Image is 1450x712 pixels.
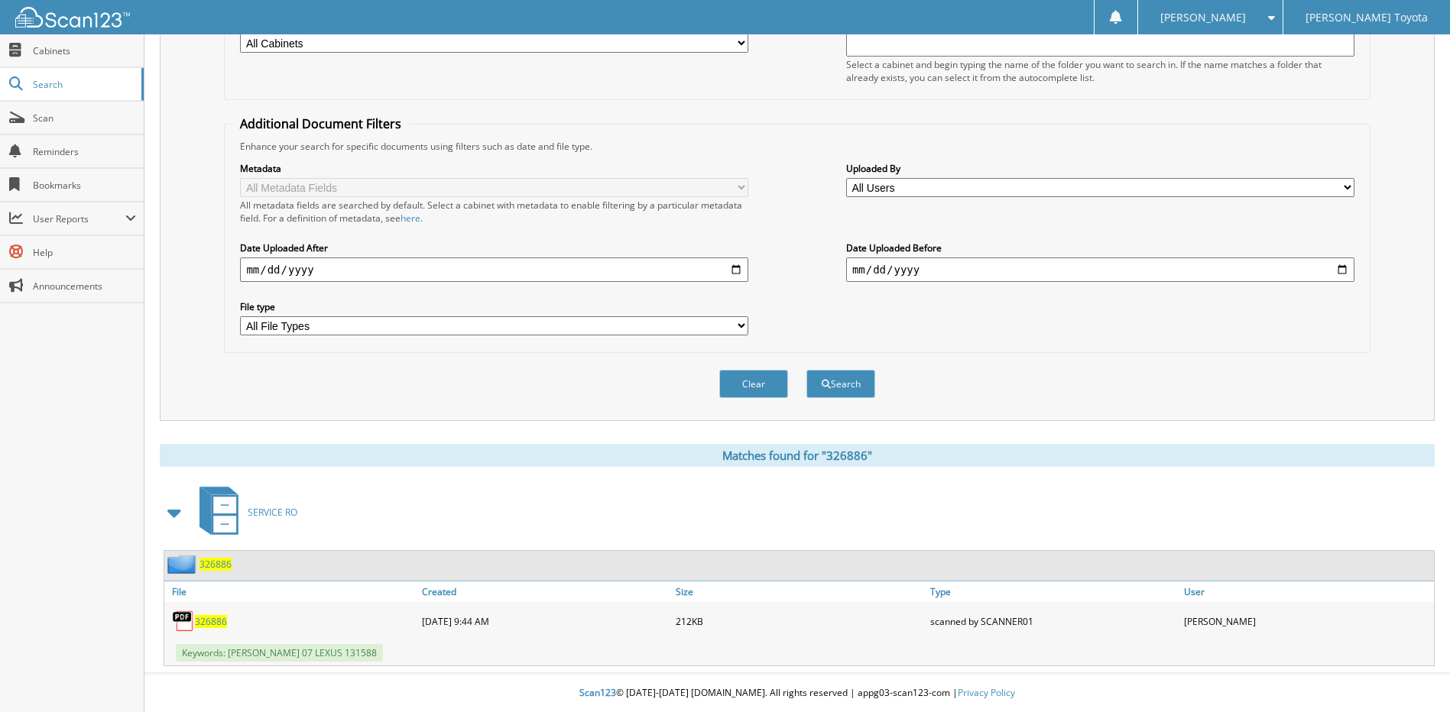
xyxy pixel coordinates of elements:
[33,44,136,57] span: Cabinets
[958,686,1015,699] a: Privacy Policy
[240,162,748,175] label: Metadata
[172,610,195,633] img: PDF.png
[199,558,232,571] a: 326886
[232,140,1361,153] div: Enhance your search for specific documents using filters such as date and file type.
[846,241,1354,254] label: Date Uploaded Before
[195,615,227,628] a: 326886
[806,370,875,398] button: Search
[167,555,199,574] img: folder2.png
[1160,13,1246,22] span: [PERSON_NAME]
[401,212,420,225] a: here
[1180,581,1434,602] a: User
[248,506,297,519] span: SERVICE RO
[846,257,1354,282] input: end
[926,606,1180,636] div: scanned by SCANNER01
[846,58,1354,84] div: Select a cabinet and begin typing the name of the folder you want to search in. If the name match...
[926,581,1180,602] a: Type
[1180,606,1434,636] div: [PERSON_NAME]
[240,241,748,254] label: Date Uploaded After
[33,145,136,158] span: Reminders
[15,7,130,28] img: scan123-logo-white.svg
[190,482,297,542] a: SERVICE RO
[232,115,409,132] legend: Additional Document Filters
[144,675,1450,712] div: © [DATE]-[DATE] [DOMAIN_NAME]. All rights reserved | appg03-scan123-com |
[240,257,748,282] input: start
[33,280,136,293] span: Announcements
[719,370,788,398] button: Clear
[33,78,134,91] span: Search
[672,581,926,602] a: Size
[33,179,136,192] span: Bookmarks
[1374,639,1450,712] iframe: Chat Widget
[176,644,383,662] span: Keywords: [PERSON_NAME] 07 LEXUS 131588
[846,162,1354,175] label: Uploaded By
[418,606,672,636] div: [DATE] 9:44 AM
[164,581,418,602] a: File
[240,300,748,313] label: File type
[579,686,616,699] span: Scan123
[33,112,136,125] span: Scan
[240,199,748,225] div: All metadata fields are searched by default. Select a cabinet with metadata to enable filtering b...
[418,581,672,602] a: Created
[160,444,1435,467] div: Matches found for "326886"
[33,246,136,259] span: Help
[672,606,926,636] div: 212KB
[1306,13,1428,22] span: [PERSON_NAME] Toyota
[33,212,125,225] span: User Reports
